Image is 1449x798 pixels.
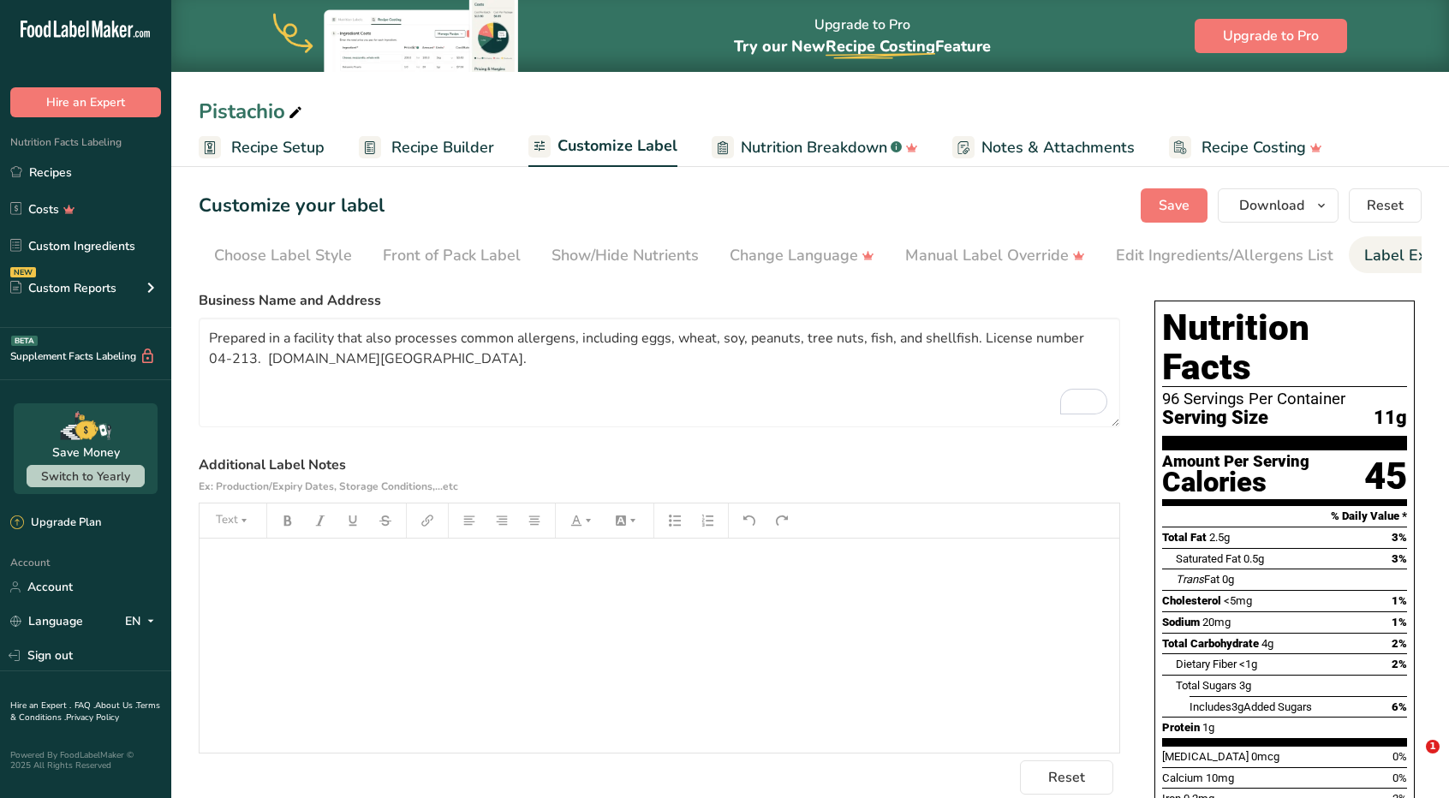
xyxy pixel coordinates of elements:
span: Includes Added Sugars [1190,700,1312,713]
span: 3g [1239,679,1251,692]
span: 3% [1392,531,1407,544]
span: <5mg [1224,594,1252,607]
span: 20mg [1202,616,1231,628]
div: 45 [1364,454,1407,499]
a: Recipe Setup [199,128,325,167]
button: Reset [1020,760,1113,795]
button: Save [1141,188,1207,223]
span: Fat [1176,573,1219,586]
div: Choose Label Style [214,244,352,267]
iframe: Intercom live chat [1391,740,1432,781]
span: 3g [1231,700,1243,713]
button: Download [1218,188,1339,223]
span: 4g [1261,637,1273,650]
button: Switch to Yearly [27,465,145,487]
div: Save Money [52,444,120,462]
a: Customize Label [528,127,677,168]
span: Reset [1367,195,1404,216]
span: Reset [1048,767,1085,788]
button: Text [207,507,259,534]
button: Upgrade to Pro [1195,19,1347,53]
a: Hire an Expert . [10,700,71,712]
a: Nutrition Breakdown [712,128,918,167]
span: 1% [1392,594,1407,607]
span: 11g [1374,408,1407,429]
span: 1g [1202,721,1214,734]
div: Manual Label Override [905,244,1085,267]
div: EN [125,611,161,632]
span: 0% [1392,771,1407,784]
span: Saturated Fat [1176,552,1241,565]
span: 1 [1426,740,1440,753]
span: Sodium [1162,616,1200,628]
span: Cholesterol [1162,594,1221,607]
label: Business Name and Address [199,290,1120,311]
span: 0g [1222,573,1234,586]
div: Change Language [730,244,874,267]
div: Upgrade Plan [10,515,101,532]
span: Download [1239,195,1304,216]
span: Recipe Costing [826,36,935,57]
div: BETA [11,336,38,346]
span: 10mg [1206,771,1234,784]
span: [MEDICAL_DATA] [1162,750,1249,763]
span: 1% [1392,616,1407,628]
span: Protein [1162,721,1200,734]
span: Notes & Attachments [981,136,1135,159]
button: Hire an Expert [10,87,161,117]
a: Terms & Conditions . [10,700,160,724]
div: Amount Per Serving [1162,454,1309,470]
div: Edit Ingredients/Allergens List [1116,244,1333,267]
textarea: To enrich screen reader interactions, please activate Accessibility in Grammarly extension settings [199,318,1120,427]
span: Nutrition Breakdown [741,136,887,159]
a: About Us . [95,700,136,712]
span: Serving Size [1162,408,1268,429]
span: Recipe Builder [391,136,494,159]
div: Powered By FoodLabelMaker © 2025 All Rights Reserved [10,750,161,771]
a: Recipe Builder [359,128,494,167]
section: % Daily Value * [1162,506,1407,527]
i: Trans [1176,573,1204,586]
span: 2% [1392,637,1407,650]
span: 2% [1392,658,1407,670]
span: 0.5g [1243,552,1264,565]
span: Save [1159,195,1190,216]
span: Calcium [1162,771,1203,784]
span: Switch to Yearly [41,468,130,485]
label: Additional Label Notes [199,455,1120,496]
div: Custom Reports [10,279,116,297]
div: NEW [10,267,36,277]
span: 6% [1392,700,1407,713]
div: Calories [1162,470,1309,495]
span: Total Fat [1162,531,1207,544]
span: Recipe Costing [1202,136,1306,159]
a: FAQ . [75,700,95,712]
a: Notes & Attachments [952,128,1135,167]
span: 0mcg [1251,750,1279,763]
span: Try our New Feature [734,36,991,57]
div: Upgrade to Pro [734,1,991,72]
a: Language [10,606,83,636]
h1: Nutrition Facts [1162,308,1407,387]
div: Pistachio [199,96,306,127]
h1: Customize your label [199,192,385,220]
span: 3% [1392,552,1407,565]
span: Ex: Production/Expiry Dates, Storage Conditions,...etc [199,479,458,493]
span: Recipe Setup [231,136,325,159]
button: Reset [1349,188,1422,223]
div: 96 Servings Per Container [1162,390,1407,408]
span: Upgrade to Pro [1223,26,1319,46]
span: 2.5g [1209,531,1230,544]
span: Total Carbohydrate [1162,637,1259,650]
span: <1g [1239,658,1257,670]
a: Privacy Policy [66,712,119,724]
span: Dietary Fiber [1176,658,1237,670]
span: Total Sugars [1176,679,1237,692]
a: Recipe Costing [1169,128,1322,167]
span: Customize Label [558,134,677,158]
div: Show/Hide Nutrients [552,244,699,267]
div: Front of Pack Label [383,244,521,267]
